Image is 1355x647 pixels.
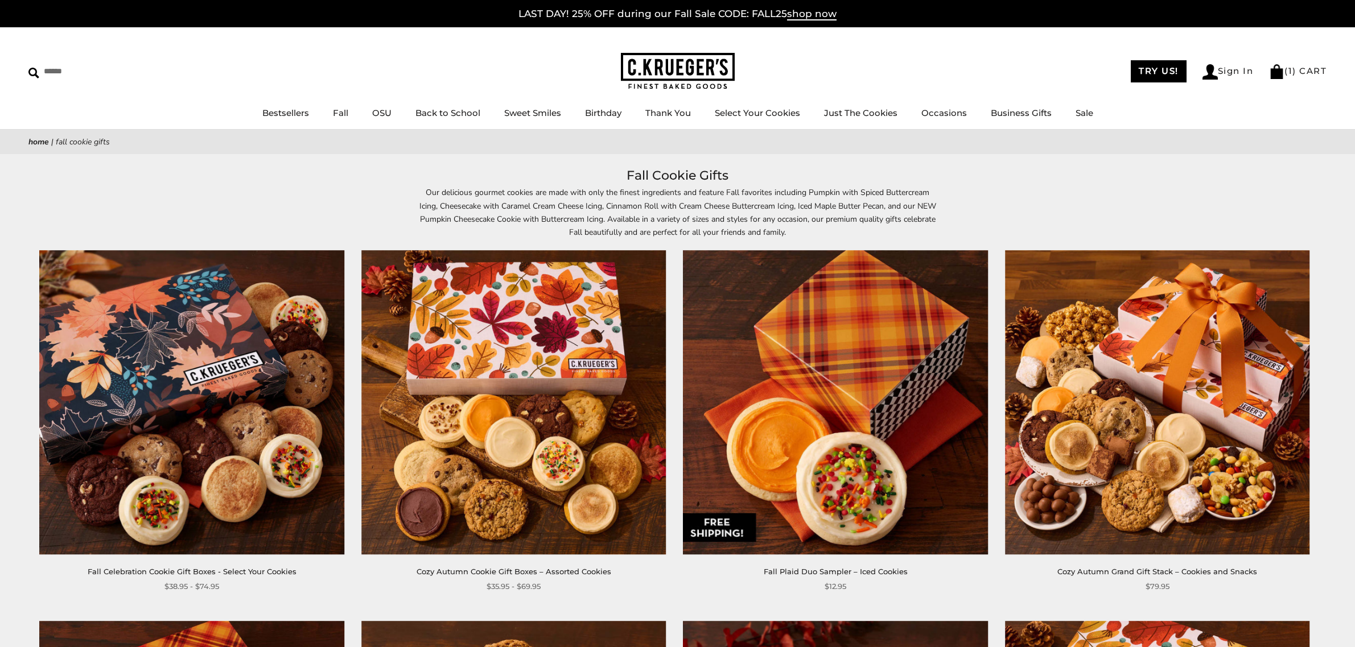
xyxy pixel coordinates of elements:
span: | [51,136,53,147]
a: Fall Plaid Duo Sampler – Iced Cookies [683,250,988,554]
input: Search [28,63,164,80]
span: $79.95 [1146,580,1169,592]
img: C.KRUEGER'S [621,53,735,90]
a: OSU [372,107,392,118]
nav: breadcrumbs [28,135,1327,148]
a: Back to School [415,107,480,118]
a: Occasions [921,107,967,118]
img: Cozy Autumn Grand Gift Stack – Cookies and Snacks [1005,250,1309,554]
img: Fall Plaid Duo Sampler – Iced Cookies [683,250,987,554]
h1: Fall Cookie Gifts [46,165,1309,186]
span: 1 [1288,65,1293,76]
span: shop now [787,8,837,20]
a: Fall Celebration Cookie Gift Boxes - Select Your Cookies [88,567,296,576]
a: Thank You [645,107,691,118]
a: Fall Plaid Duo Sampler – Iced Cookies [764,567,908,576]
span: Our delicious gourmet cookies are made with only the finest ingredients and feature Fall favorite... [419,187,936,237]
img: Search [28,68,39,78]
span: $38.95 - $74.95 [164,580,219,592]
img: Fall Celebration Cookie Gift Boxes - Select Your Cookies [40,250,344,554]
a: LAST DAY! 25% OFF during our Fall Sale CODE: FALL25shop now [518,8,837,20]
a: Sign In [1202,64,1254,80]
a: Home [28,136,49,147]
img: Bag [1269,64,1284,79]
a: Fall [333,107,348,118]
a: Sweet Smiles [504,107,561,118]
span: Fall Cookie Gifts [56,136,110,147]
a: Bestsellers [262,107,309,118]
img: Account [1202,64,1218,80]
img: Cozy Autumn Cookie Gift Boxes – Assorted Cookies [361,250,666,554]
a: Cozy Autumn Grand Gift Stack – Cookies and Snacks [1057,567,1257,576]
a: Sale [1076,107,1093,118]
a: Select Your Cookies [715,107,800,118]
a: Cozy Autumn Cookie Gift Boxes – Assorted Cookies [417,567,611,576]
a: (1) CART [1269,65,1327,76]
a: TRY US! [1131,60,1187,82]
a: Birthday [585,107,621,118]
span: $35.95 - $69.95 [487,580,541,592]
a: Just The Cookies [824,107,897,118]
span: $12.95 [825,580,846,592]
a: Business Gifts [991,107,1052,118]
